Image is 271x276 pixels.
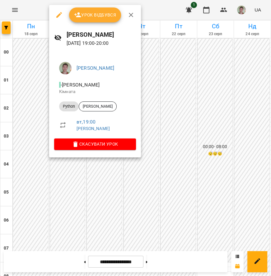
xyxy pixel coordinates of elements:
a: [PERSON_NAME] [77,65,114,71]
span: Урок відбувся [74,11,116,19]
span: [PERSON_NAME] [79,104,116,109]
img: 3644c6762f5be8525aa1697e18c5a872.jpg [59,62,72,74]
span: Скасувати Урок [59,140,131,148]
button: Урок відбувся [69,7,121,22]
p: [DATE] 19:00 - 20:00 [67,40,136,47]
a: [PERSON_NAME] [77,126,110,131]
button: Скасувати Урок [54,138,136,150]
h6: [PERSON_NAME] [67,30,136,40]
span: - [PERSON_NAME] [59,82,101,88]
span: Python [59,104,79,109]
p: Кімната [59,89,131,95]
a: вт , 19:00 [77,119,96,125]
div: [PERSON_NAME] [79,101,117,111]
